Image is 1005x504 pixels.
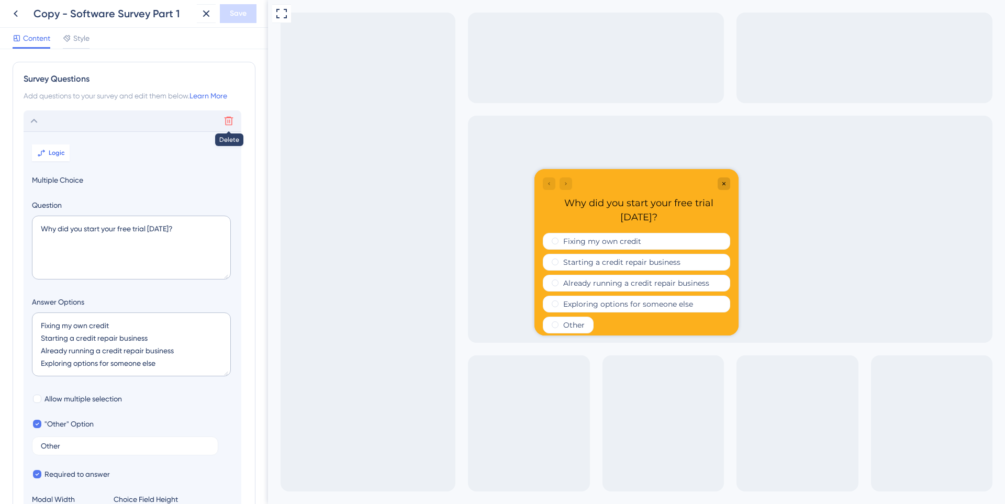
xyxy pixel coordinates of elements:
[33,6,193,21] div: Copy - Software Survey Part 1
[32,216,231,279] textarea: Why did you start your free trial [DATE]?
[32,312,231,376] textarea: Fixing my own credit Starting a credit repair business Already running a credit repair business E...
[49,149,65,157] span: Logic
[44,468,110,480] span: Required to answer
[266,169,471,335] iframe: UserGuiding Survey
[24,89,244,102] div: Add questions to your survey and edit them below.
[41,442,209,450] input: Type the value
[32,144,70,161] button: Logic
[32,296,233,308] label: Answer Options
[73,32,90,44] span: Style
[189,92,227,100] a: Learn More
[44,418,94,430] span: "Other" Option
[220,4,256,23] button: Save
[230,7,247,20] span: Save
[32,199,233,211] label: Question
[32,174,233,186] span: Multiple Choice
[44,393,122,405] span: Allow multiple selection
[23,32,50,44] span: Content
[24,73,244,85] div: Survey Questions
